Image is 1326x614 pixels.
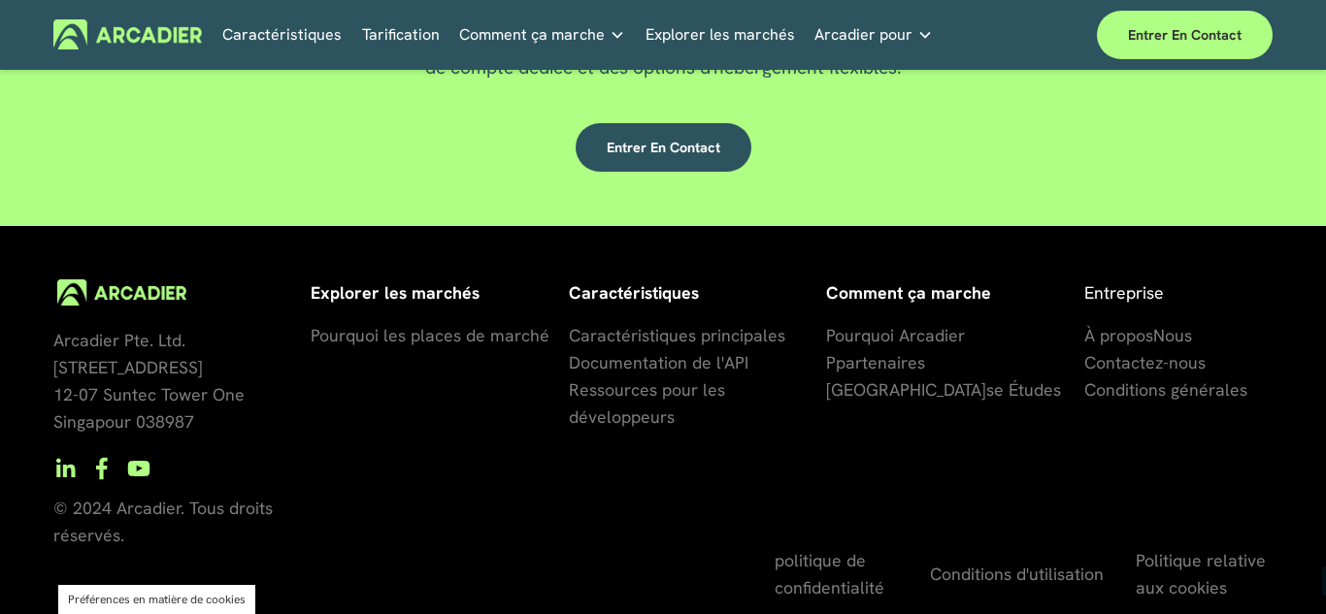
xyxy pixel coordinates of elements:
[53,410,194,433] font: Singapour 038987
[1097,11,1273,59] a: Entrer en contact
[569,349,748,376] a: Documentation de l'API
[53,497,278,546] font: © 2024 Arcadier. Tous droits réservés.
[1229,521,1326,614] iframe: Widget de discussion
[569,376,810,431] a: Ressources pour les développeurs
[826,351,836,373] font: P
[986,378,1061,401] font: se Études
[986,376,1061,404] a: se Études
[826,349,836,376] a: P
[362,24,440,45] font: Tarification
[607,139,720,156] font: Entrer en contact
[569,378,725,428] font: Ressources pour les développeurs
[576,123,751,172] a: Entrer en contact
[1128,26,1242,44] font: Entrer en contact
[1229,521,1326,614] div: Widget de chat
[222,24,342,45] font: Caractéristiques
[569,281,699,304] font: Caractéristiques
[1084,378,1247,401] font: Conditions générales
[836,349,925,376] a: partenaires
[311,322,549,349] a: Pourquoi les places de marché
[1084,351,1206,373] font: Contactez-nous
[1153,324,1192,346] font: Nous
[814,24,912,45] font: Arcadier pour
[826,376,986,404] a: [GEOGRAPHIC_DATA]
[53,457,77,480] a: LinkedIn
[930,563,1104,585] font: Conditions d'utilisation
[569,351,748,373] font: Documentation de l'API
[569,322,785,349] a: Caractéristiques principales
[1136,547,1273,601] a: Politique relative aux cookies
[1084,281,1164,304] font: Entreprise
[646,19,795,49] a: Explorer les marchés
[311,324,549,346] font: Pourquoi les places de marché
[569,324,785,346] font: Caractéristiques principales
[826,378,986,401] font: [GEOGRAPHIC_DATA]
[1136,549,1266,598] font: Politique relative aux cookies
[222,19,342,49] a: Caractéristiques
[68,592,246,607] button: Préférences en matière de cookies
[127,457,150,480] a: YouTube
[459,19,625,49] a: liste déroulante des dossiers
[836,351,925,373] font: partenaires
[58,585,255,614] section: Gérer les options de cookies précédemment sélectionnées
[930,561,1104,588] a: Conditions d'utilisation
[311,281,480,304] font: Explorer les marchés
[362,19,440,49] a: Tarification
[826,322,965,349] a: Pourquoi Arcadier
[646,24,795,45] font: Explorer les marchés
[826,281,991,304] font: Comment ça marche
[1084,324,1153,346] font: À propos
[1084,376,1247,404] a: Conditions générales
[1084,349,1206,376] a: Contactez-nous
[53,329,185,351] font: Arcadier Pte. Ltd.
[814,19,933,49] a: liste déroulante des dossiers
[53,356,203,378] font: [STREET_ADDRESS]
[826,324,965,346] font: Pourquoi Arcadier
[53,19,202,49] img: Arcadier
[459,24,605,45] font: Comment ça marche
[90,457,114,480] a: Facebook
[1084,322,1153,349] a: À propos
[775,549,884,598] font: politique de confidentialité
[775,547,912,601] a: politique de confidentialité
[53,383,245,405] font: 12-07 Suntec Tower One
